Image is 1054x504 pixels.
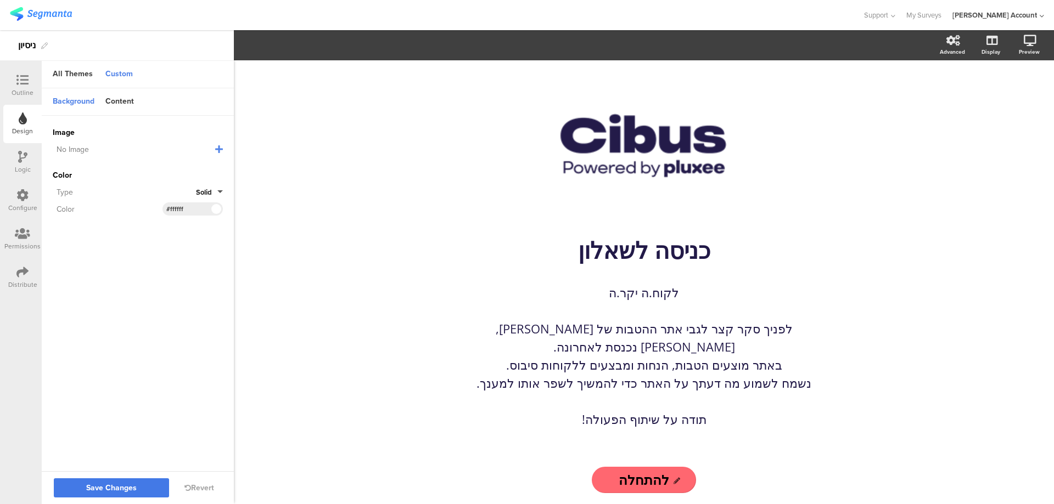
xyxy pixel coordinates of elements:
button: Save Changes [54,478,169,497]
span: Solid [196,187,212,197]
div: Type [53,186,196,198]
div: Logic [15,165,31,174]
p: לקוח.ה יקר.ה [452,284,836,302]
div: Background [47,93,100,111]
div: Advanced [940,48,965,56]
p: תודה על שיתוף הפעולה! [452,410,836,428]
button: Solid [196,187,223,197]
p: באתר מוצעים הטבות, הנחות ומבצעים ללקוחות סיבוס. [452,356,836,374]
div: Color [53,203,162,215]
div: ניסיון [18,37,36,54]
div: Preview [1019,48,1040,56]
div: All Themes [47,65,98,84]
div: Distribute [8,280,37,290]
p: כניסה לשאלון [441,234,847,265]
div: Permissions [4,241,41,251]
div: Design [12,126,33,136]
p: נשמח לשמוע מה דעתך על האתר כדי להמשיך לשפר אותו למענך. [452,374,836,392]
div: Outline [12,88,33,98]
div: Custom [100,65,138,84]
div: Color [53,169,223,181]
div: Display [982,48,1000,56]
span: Image [53,127,223,138]
div: [PERSON_NAME] Account [952,10,1037,20]
input: Start [592,467,697,493]
span: No Image [57,144,89,155]
div: Content [100,93,139,111]
p: לפניך סקר קצר לגבי אתר ההטבות של [PERSON_NAME], [PERSON_NAME] נכנסת לאחרונה. [452,320,836,356]
button: Revert [184,482,214,494]
span: Support [864,10,888,20]
div: Configure [8,203,37,213]
img: segmanta logo [10,7,72,21]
